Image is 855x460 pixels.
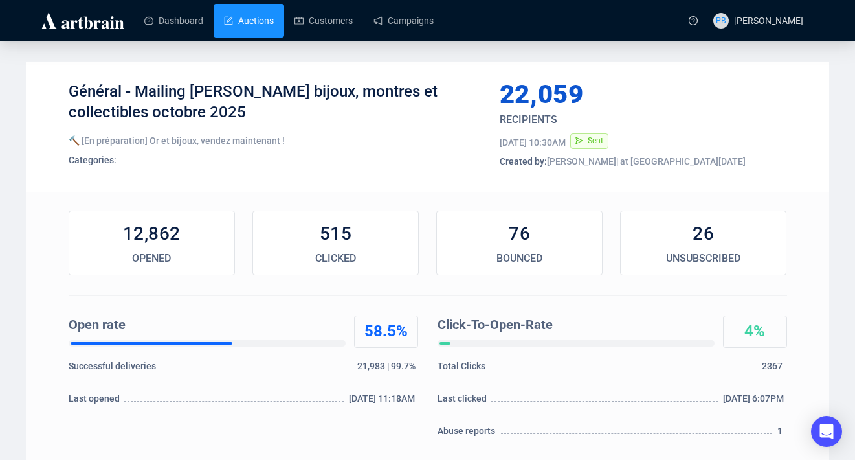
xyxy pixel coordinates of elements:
[716,14,726,27] span: PB
[500,155,787,168] div: [PERSON_NAME] | at [GEOGRAPHIC_DATA][DATE]
[355,321,417,342] div: 58.5%
[69,392,123,411] div: Last opened
[438,316,709,335] div: Click-To-Open-Rate
[69,134,480,147] div: 🔨 [En préparation] Or et bijoux, vendez maintenant !
[144,4,203,38] a: Dashboard
[621,221,786,247] div: 26
[500,112,738,128] div: RECIPIENTS
[349,392,418,411] div: [DATE] 11:18AM
[438,360,489,379] div: Total Clicks
[724,321,786,342] div: 4%
[689,16,698,25] span: question-circle
[438,392,490,411] div: Last clicked
[500,156,547,167] span: Created by:
[723,392,787,411] div: [DATE] 6:07PM
[69,221,234,247] div: 12,862
[294,4,353,38] a: Customers
[811,416,842,447] div: Open Intercom Messenger
[357,360,418,379] div: 21,983 | 99.7%
[575,137,583,144] span: send
[39,10,126,31] img: logo
[500,82,726,108] div: 22,059
[69,251,234,266] div: OPENED
[69,316,340,335] div: Open rate
[253,251,418,266] div: CLICKED
[373,4,434,38] a: Campaigns
[69,82,480,121] div: Général - Mailing [PERSON_NAME] bijoux, montres et collectibles octobre 2025
[588,136,603,145] span: Sent
[500,136,566,149] div: [DATE] 10:30AM
[621,251,786,266] div: UNSUBSCRIBED
[438,424,499,444] div: Abuse reports
[777,424,786,444] div: 1
[69,155,117,165] span: Categories:
[253,221,418,247] div: 515
[437,251,602,266] div: BOUNCED
[734,16,803,26] span: [PERSON_NAME]
[437,221,602,247] div: 76
[224,4,274,38] a: Auctions
[762,360,786,379] div: 2367
[69,360,159,379] div: Successful deliveries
